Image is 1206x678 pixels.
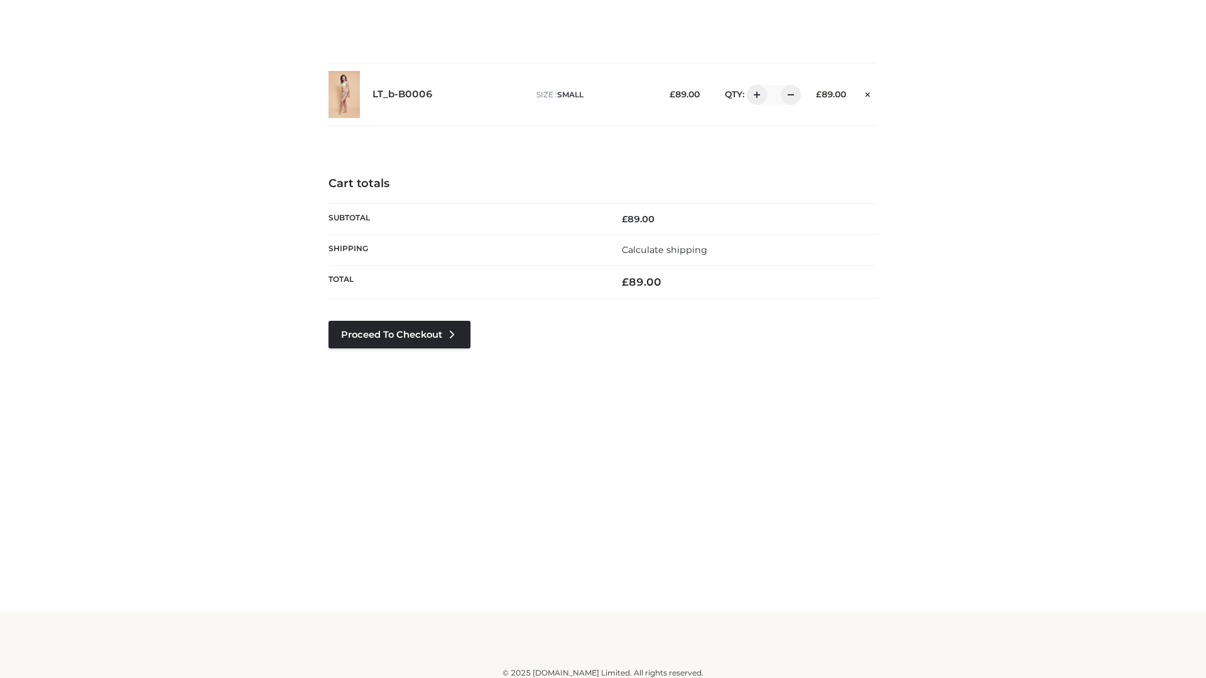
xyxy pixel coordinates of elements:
th: Subtotal [329,203,603,234]
div: QTY: [712,85,796,105]
a: Proceed to Checkout [329,321,470,348]
a: LT_b-B0006 [372,89,433,100]
span: £ [816,89,822,99]
bdi: 89.00 [622,276,661,288]
span: £ [622,276,629,288]
span: £ [670,89,675,99]
a: Calculate shipping [622,244,707,256]
bdi: 89.00 [622,213,655,225]
th: Shipping [329,234,603,265]
bdi: 89.00 [816,89,846,99]
th: Total [329,266,603,299]
p: size : [536,89,650,100]
h4: Cart totals [329,177,877,191]
bdi: 89.00 [670,89,700,99]
a: Remove this item [859,85,877,101]
span: SMALL [557,90,584,99]
span: £ [622,213,627,225]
